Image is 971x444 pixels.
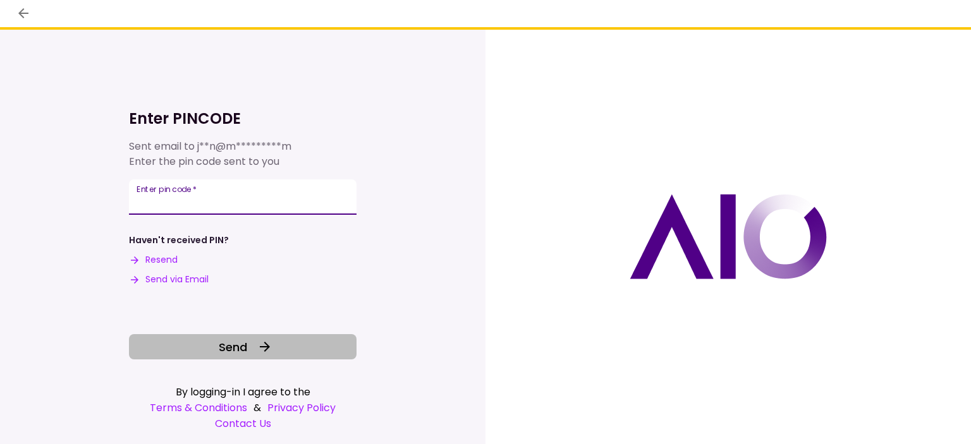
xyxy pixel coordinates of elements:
[129,109,357,129] h1: Enter PINCODE
[129,139,357,169] div: Sent email to Enter the pin code sent to you
[129,234,229,247] div: Haven't received PIN?
[129,334,357,359] button: Send
[129,416,357,431] a: Contact Us
[129,273,209,286] button: Send via Email
[137,184,197,195] label: Enter pin code
[630,194,827,279] img: AIO logo
[129,253,178,267] button: Resend
[267,400,336,416] a: Privacy Policy
[150,400,247,416] a: Terms & Conditions
[219,339,247,356] span: Send
[129,384,357,400] div: By logging-in I agree to the
[13,3,34,24] button: back
[129,400,357,416] div: &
